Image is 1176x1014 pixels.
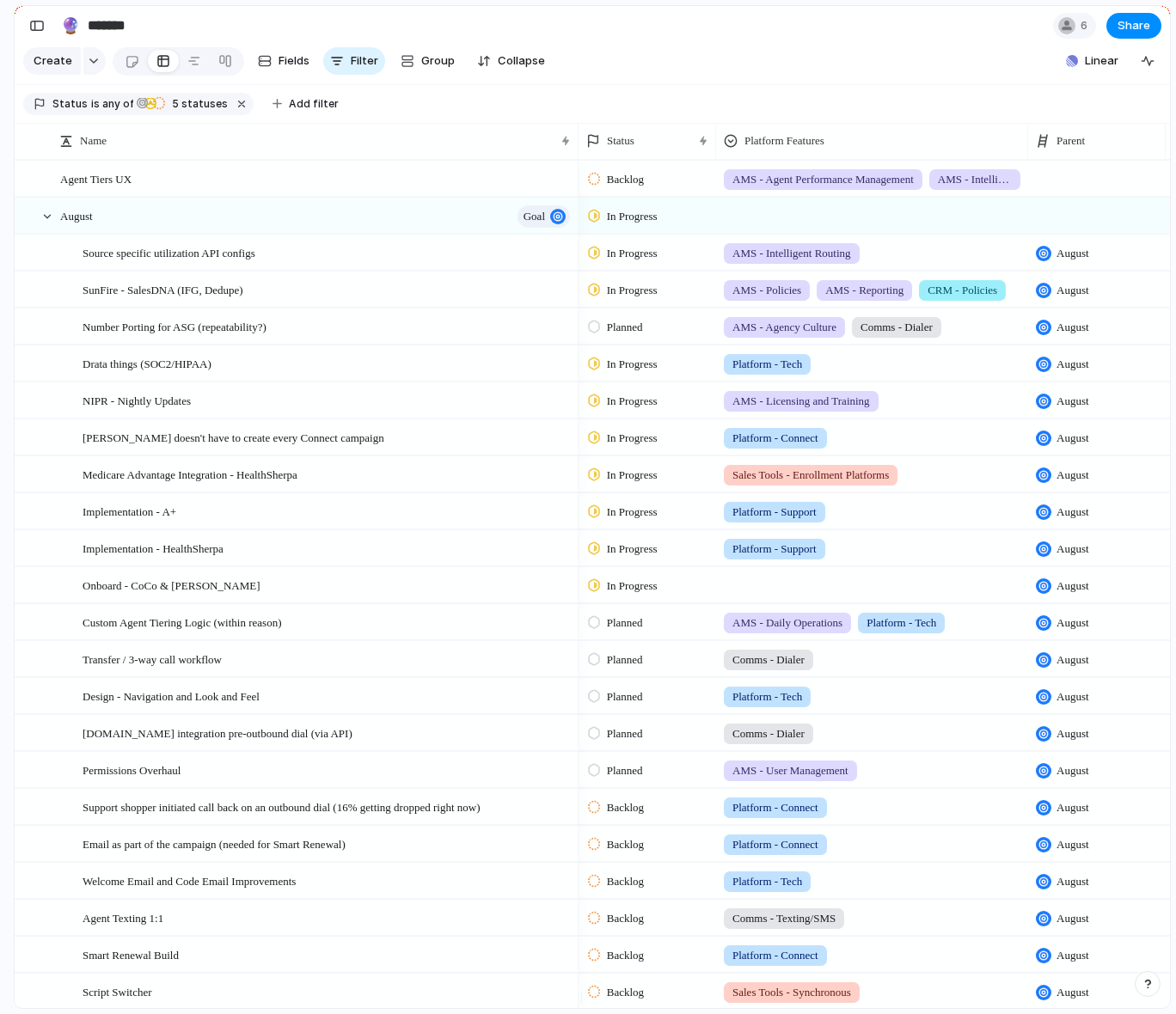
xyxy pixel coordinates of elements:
button: 5 statuses [135,95,231,113]
span: In Progress [607,541,658,558]
span: Backlog [607,910,644,927]
span: In Progress [607,504,658,521]
span: In Progress [607,467,658,484]
span: August [1057,282,1089,299]
span: August [1057,651,1089,669]
span: In Progress [607,282,658,299]
span: Source specific utilization API configs [83,242,255,262]
span: Sales Tools - Enrollment Platforms [732,467,889,484]
span: Planned [607,688,643,706]
span: AMS - Intelligent Routing [732,245,851,262]
span: August [1057,393,1089,410]
span: Smart Renewal Build [83,944,179,964]
button: Create [23,47,81,75]
span: Transfer / 3-way call workflow [83,649,222,669]
span: AMS - Policies [732,282,801,299]
span: Platform Features [744,132,824,150]
span: August [1057,873,1089,890]
span: Group [421,52,455,70]
span: is [91,96,100,112]
span: August [1057,356,1089,373]
span: any of [100,96,133,112]
span: Platform - Connect [732,430,818,447]
span: Platform - Connect [732,799,818,816]
span: August [1057,725,1089,742]
span: Platform - Connect [732,947,818,964]
span: Backlog [607,836,644,853]
span: Planned [607,725,643,742]
span: Agent Texting 1:1 [83,907,163,927]
span: Share [1118,17,1150,34]
button: Fields [251,47,316,75]
span: Custom Agent Tiering Logic (within reason) [83,612,281,632]
span: Implementation - HealthSherpa [83,538,224,558]
span: Filter [351,52,378,70]
span: In Progress [607,208,658,225]
span: August [1057,541,1089,558]
span: August [1057,799,1089,816]
span: Medicare Advantage Integration - HealthSherpa [83,464,297,484]
button: 🔮 [57,12,84,40]
span: In Progress [607,245,658,262]
span: August [1057,319,1089,336]
span: Planned [607,614,643,632]
span: NIPR - Nightly Updates [83,390,191,410]
span: SunFire - SalesDNA (IFG, Dedupe) [83,279,243,299]
span: AMS - Daily Operations [732,614,842,632]
span: August [1057,947,1089,964]
span: 5 [167,97,181,110]
span: Fields [279,52,309,70]
span: Create [34,52,72,70]
span: Backlog [607,873,644,890]
span: Platform - Tech [732,356,802,373]
span: AMS - Agency Culture [732,319,836,336]
span: August [1057,688,1089,706]
span: Platform - Support [732,504,817,521]
span: AMS - User Management [732,762,848,779]
span: In Progress [607,577,658,595]
span: August [1057,762,1089,779]
span: Status [607,132,634,150]
span: AMS - Agent Performance Management [732,171,914,188]
span: Comms - Dialer [861,319,933,336]
span: August [1057,984,1089,1001]
span: August [1057,245,1089,262]
span: August [1057,467,1089,484]
button: Group [392,47,463,75]
span: Comms - Texting/SMS [732,910,836,927]
span: Number Porting for ASG (repeatability?) [83,316,266,336]
button: Linear [1059,48,1125,74]
span: AMS - Licensing and Training [732,393,870,410]
span: [PERSON_NAME] doesn't have to create every Connect campaign [83,427,384,447]
span: Planned [607,319,643,336]
span: Platform - Tech [732,873,802,890]
span: Platform - Support [732,541,817,558]
span: goal [524,205,545,229]
button: Add filter [262,92,349,116]
span: Planned [607,762,643,779]
span: AMS - Reporting [825,282,903,299]
span: Add filter [289,96,339,112]
span: Backlog [607,799,644,816]
span: August [1057,430,1089,447]
span: In Progress [607,393,658,410]
span: [DOMAIN_NAME] integration pre-outbound dial (via API) [83,723,352,742]
button: isany of [88,95,137,113]
span: CRM - Policies [928,282,997,299]
span: Implementation - A+ [83,501,176,521]
span: Backlog [607,947,644,964]
span: Comms - Dialer [732,651,805,669]
span: Drata things (SOC2/HIPAA) [83,353,211,373]
button: goal [518,205,570,228]
span: Backlog [607,171,644,188]
span: Design - Navigation and Look and Feel [83,686,260,706]
span: August [60,205,93,225]
span: Platform - Tech [732,688,802,706]
button: Collapse [470,47,552,75]
span: Linear [1085,52,1118,70]
span: Agent Tiers UX [60,168,132,188]
span: In Progress [607,430,658,447]
span: AMS - Intelligent Routing [938,171,1012,188]
span: August [1057,836,1089,853]
span: Collapse [498,52,545,70]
